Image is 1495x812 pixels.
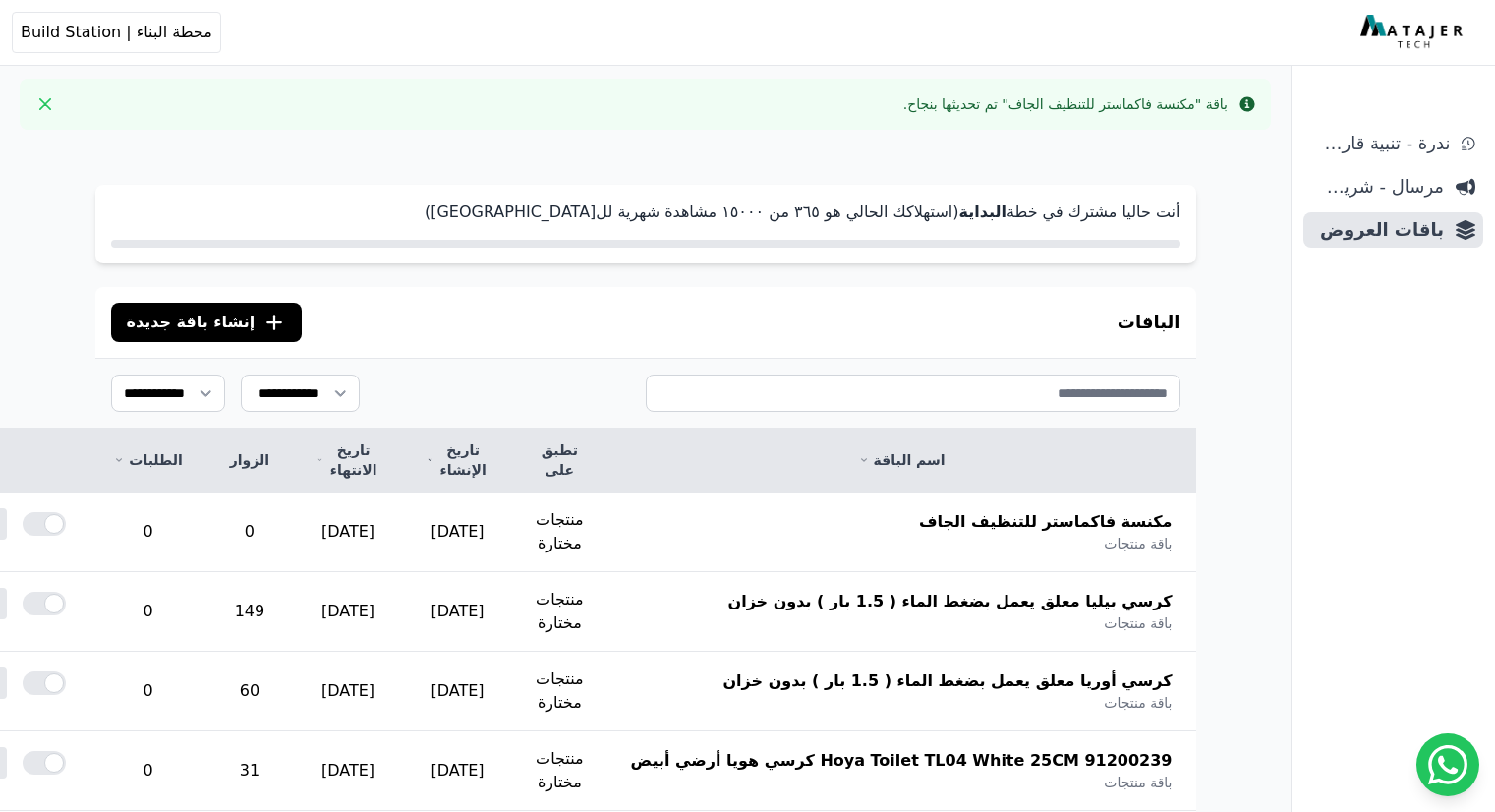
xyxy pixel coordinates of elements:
[631,450,1173,470] a: اسم الباقة
[12,12,221,53] button: محطة البناء | Build Station
[89,731,205,811] td: 0
[919,510,1173,534] span: مكنسة فاكماستر للتنظيف الجاف
[89,493,205,572] td: 0
[206,731,293,811] td: 31
[293,731,403,811] td: [DATE]
[113,450,182,470] a: الطلبات
[206,652,293,731] td: 60
[206,493,293,572] td: 0
[127,311,256,334] span: إنشاء باقة جديدة
[631,749,1173,773] span: 91200239 Hoya Toilet TL04 White 25CM كرسي هويا أرضي أبيض
[89,652,205,731] td: 0
[206,572,293,652] td: 149
[206,429,293,493] th: الزوار
[1311,173,1444,201] span: مرسال - شريط دعاية
[293,572,403,652] td: [DATE]
[1104,773,1172,792] span: باقة منتجات
[403,572,512,652] td: [DATE]
[427,440,489,480] a: تاريخ الإنشاء
[722,669,1172,693] span: كرسي أوريا معلق يعمل بضغط الماء ( 1.5 بار ) بدون خزان
[29,88,61,120] button: Close
[89,572,205,652] td: 0
[111,303,303,342] button: إنشاء باقة جديدة
[111,201,1180,224] p: أنت حاليا مشترك في خطة (استهلاكك الحالي هو ۳٦٥ من ١٥۰۰۰ مشاهدة شهرية لل[GEOGRAPHIC_DATA])
[403,652,512,731] td: [DATE]
[403,731,512,811] td: [DATE]
[1104,534,1172,553] span: باقة منتجات
[512,731,607,811] td: منتجات مختارة
[512,572,607,652] td: منتجات مختارة
[512,493,607,572] td: منتجات مختارة
[727,590,1172,613] span: كرسي بيليا معلق يعمل بضغط الماء ( 1.5 بار ) بدون خزان
[1118,309,1180,336] h3: الباقات
[1311,216,1444,244] span: باقات العروض
[21,21,212,44] span: محطة البناء | Build Station
[1104,613,1172,633] span: باقة منتجات
[316,440,379,480] a: تاريخ الانتهاء
[1104,693,1172,713] span: باقة منتجات
[293,652,403,731] td: [DATE]
[512,652,607,731] td: منتجات مختارة
[512,429,607,493] th: تطبق على
[293,493,403,572] td: [DATE]
[903,94,1228,114] div: باقة "مكنسة فاكماستر للتنظيف الجاف" تم تحديثها بنجاح.
[1360,15,1467,50] img: MatajerTech Logo
[1311,130,1450,157] span: ندرة - تنبية قارب علي النفاذ
[958,203,1006,221] strong: البداية
[403,493,512,572] td: [DATE]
